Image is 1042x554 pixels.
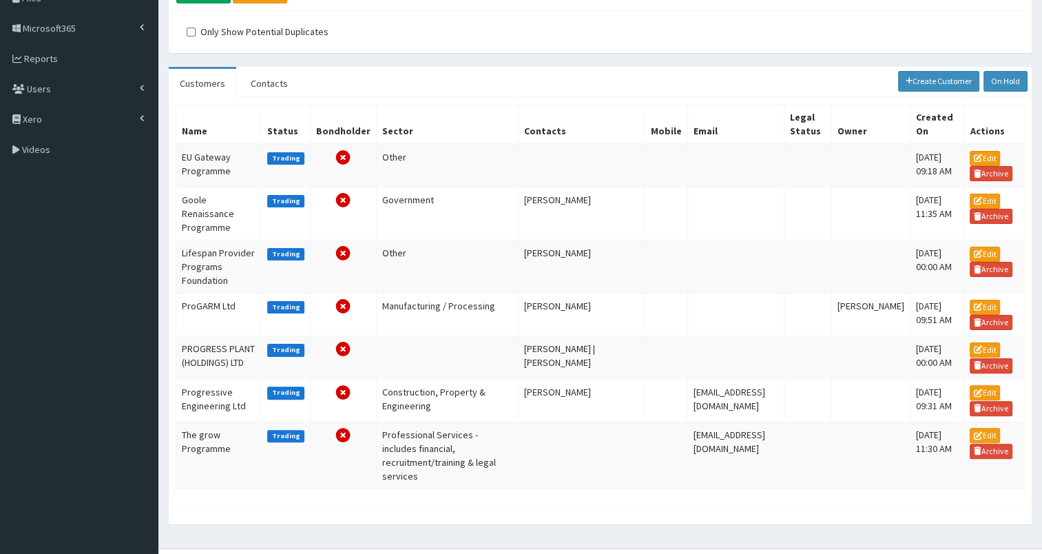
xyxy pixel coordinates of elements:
[310,104,376,144] th: Bondholder
[176,422,262,489] td: The grow Programme
[518,104,645,144] th: Contacts
[910,422,964,489] td: [DATE] 11:30 AM
[645,104,688,144] th: Mobile
[910,104,964,144] th: Created On
[24,52,58,65] span: Reports
[187,28,196,37] input: Only Show Potential Duplicates
[970,209,1012,224] a: Archive
[176,294,262,336] td: ProGARM Ltd
[23,22,76,34] span: Microsoft365
[964,104,1025,144] th: Actions
[518,187,645,240] td: [PERSON_NAME]
[376,144,518,187] td: Other
[262,104,311,144] th: Status
[176,240,262,294] td: Lifespan Provider Programs Foundation
[970,166,1012,181] a: Archive
[376,104,518,144] th: Sector
[176,187,262,240] td: Goole Renaissance Programme
[267,301,304,314] label: Trading
[518,294,645,336] td: [PERSON_NAME]
[970,385,1000,400] a: Edit
[267,248,304,260] label: Trading
[376,422,518,489] td: Professional Services - includes financial, recruitment/training & legal services
[176,379,262,422] td: Progressive Engineering Ltd
[910,144,964,187] td: [DATE] 09:18 AM
[376,294,518,336] td: Manufacturing / Processing
[970,151,1000,166] a: Edit
[832,294,910,336] td: [PERSON_NAME]
[518,336,645,379] td: [PERSON_NAME] | [PERSON_NAME]
[376,240,518,294] td: Other
[688,379,784,422] td: [EMAIL_ADDRESS][DOMAIN_NAME]
[970,262,1012,277] a: Archive
[970,401,1012,416] a: Archive
[22,143,50,156] span: Videos
[910,379,964,422] td: [DATE] 09:31 AM
[27,83,51,95] span: Users
[832,104,910,144] th: Owner
[910,187,964,240] td: [DATE] 11:35 AM
[910,336,964,379] td: [DATE] 00:00 AM
[518,240,645,294] td: [PERSON_NAME]
[784,104,832,144] th: Legal Status
[240,69,299,98] a: Contacts
[970,342,1000,358] a: Edit
[910,240,964,294] td: [DATE] 00:00 AM
[176,144,262,187] td: EU Gateway Programme
[23,113,42,125] span: Xero
[187,25,329,39] label: Only Show Potential Duplicates
[970,300,1000,315] a: Edit
[910,294,964,336] td: [DATE] 09:51 AM
[983,71,1028,92] a: On Hold
[688,422,784,489] td: [EMAIL_ADDRESS][DOMAIN_NAME]
[970,247,1000,262] a: Edit
[267,195,304,207] label: Trading
[970,315,1012,330] a: Archive
[169,69,236,98] a: Customers
[267,344,304,356] label: Trading
[376,379,518,422] td: Construction, Property & Engineering
[518,379,645,422] td: [PERSON_NAME]
[970,428,1000,443] a: Edit
[688,104,784,144] th: Email
[176,336,262,379] td: PROGRESS PLANT (HOLDINGS) LTD
[970,358,1012,373] a: Archive
[970,444,1012,459] a: Archive
[267,430,304,442] label: Trading
[376,187,518,240] td: Government
[970,194,1000,209] a: Edit
[267,152,304,165] label: Trading
[267,387,304,399] label: Trading
[898,71,980,92] a: Create Customer
[176,104,262,144] th: Name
